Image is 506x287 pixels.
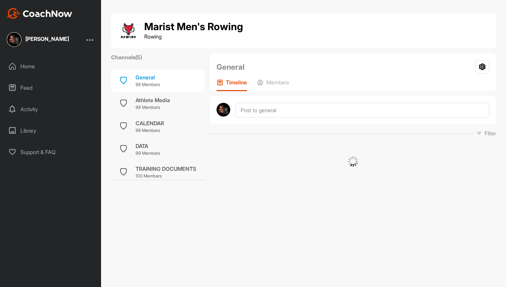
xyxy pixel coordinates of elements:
div: Athlete Media [136,96,170,104]
div: Home [4,58,98,75]
p: 100 Members [136,173,196,180]
p: Rowing [144,32,243,41]
img: G6gVgL6ErOh57ABN0eRmCEwV0I4iEi4d8EwaPGI0tHgoAbU4EAHFLEQAh+QQFCgALACwIAA4AGAASAAAEbHDJSesaOCdk+8xg... [348,156,358,167]
label: Channels ( 5 ) [111,53,142,61]
div: Activity [4,101,98,118]
h2: General [217,61,245,73]
p: 98 Members [136,104,170,111]
div: [PERSON_NAME] [25,36,69,42]
div: DATA [136,142,160,150]
p: Timeline [226,79,247,86]
img: group [118,20,139,42]
div: Feed [4,79,98,96]
p: 99 Members [136,150,160,157]
h1: Marist Men's Rowing [144,21,243,32]
div: CALENDAR [136,119,164,127]
img: avatar [217,103,230,117]
img: CoachNow [7,8,72,19]
p: 98 Members [136,81,160,88]
p: Filter [485,129,496,137]
div: Support & FAQ [4,144,98,160]
p: 99 Members [136,127,164,134]
p: Members [266,79,289,86]
img: square_dad03c257c4b8bd3e5a89f86b44b566f.jpg [7,32,21,47]
div: TRAINING DOCUMENTS [136,165,196,173]
div: Library [4,122,98,139]
div: General [136,73,160,81]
